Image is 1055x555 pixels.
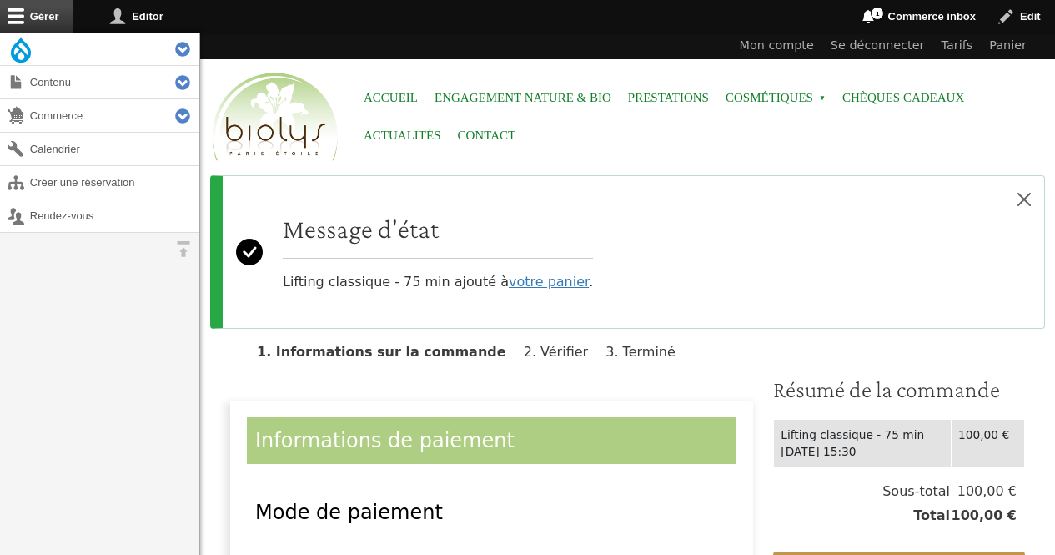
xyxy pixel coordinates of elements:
[933,33,982,59] a: Tarifs
[952,419,1025,467] td: 100,00 €
[913,506,950,526] span: Total
[773,376,1025,404] h3: Résumé de la commande
[255,501,443,524] span: Mode de paiement
[822,33,933,59] a: Se déconnecter
[364,79,418,117] a: Accueil
[167,233,199,265] button: Orientation horizontale
[364,117,441,154] a: Actualités
[1004,176,1044,223] button: Close
[283,213,593,245] h2: Message d'état
[882,482,950,502] span: Sous-total
[726,79,826,117] span: Cosmétiques
[950,482,1017,502] span: 100,00 €
[731,33,822,59] a: Mon compte
[819,95,826,102] span: »
[509,274,589,290] a: votre panier
[435,79,611,117] a: Engagement Nature & Bio
[210,175,1045,329] div: Message d'état
[628,79,709,117] a: Prestations
[781,426,944,444] div: Lifting classique - 75 min
[871,7,884,20] span: 1
[842,79,964,117] a: Chèques cadeaux
[981,33,1035,59] a: Panier
[524,344,601,360] li: Vérifier
[200,33,1055,175] header: Entête du site
[458,117,516,154] a: Contact
[255,429,515,452] span: Informations de paiement
[208,70,342,165] img: Accueil
[950,506,1017,526] span: 100,00 €
[283,213,593,292] div: Lifting classique - 75 min ajouté à .
[257,344,520,360] li: Informations sur la commande
[605,344,689,360] li: Terminé
[781,445,856,458] time: [DATE] 15:30
[236,189,263,315] svg: Success:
